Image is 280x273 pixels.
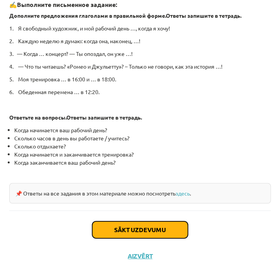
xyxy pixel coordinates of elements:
b: Ответьте на вопросы. [9,114,66,121]
strong: Ответы запишите в тетрадь. [66,114,142,121]
li: Когда заканчивается ваш рабочий день? [14,158,271,167]
p: 1. Я свободный художник, и мой рабочий день …, когда я хочу! [9,24,271,32]
p: 5. Моя тренировка … в 16:00 и … в 18:00. [9,75,271,83]
strong: Ответы запишите в тетрадь. [166,12,241,19]
b: Дополните предложения глаголами в правильной форме. [9,12,166,19]
li: Сколько часов в день вы работаете / учитесь? [14,134,271,142]
b: Выполните письменное задание: [17,0,117,8]
li: Когда начинается и заканчивается тренировка? [14,150,271,158]
button: Sākt uzdevumu [92,221,188,238]
div: 📌 Ответы на все задания в этом материале можно посмотреть . [9,183,271,204]
button: Aizvērt [125,252,155,260]
li: Когда начинается ваш рабочий день? [14,126,271,134]
a: здесь [175,190,190,197]
p: 6. Обеденная перемена … в 12:20. [9,88,271,96]
p: 4. — Что ты читаешь? «Ромео и Джульетту»? – Только не говори, как эта история …! [9,62,271,71]
p: 3. — Когда … концерт? — Ты опоздал, он уже …! [9,50,271,58]
p: 2. Каждую неделю я думаю: когда она, наконец, …! [9,37,271,45]
li: Сколько отдыхаете? [14,142,271,150]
